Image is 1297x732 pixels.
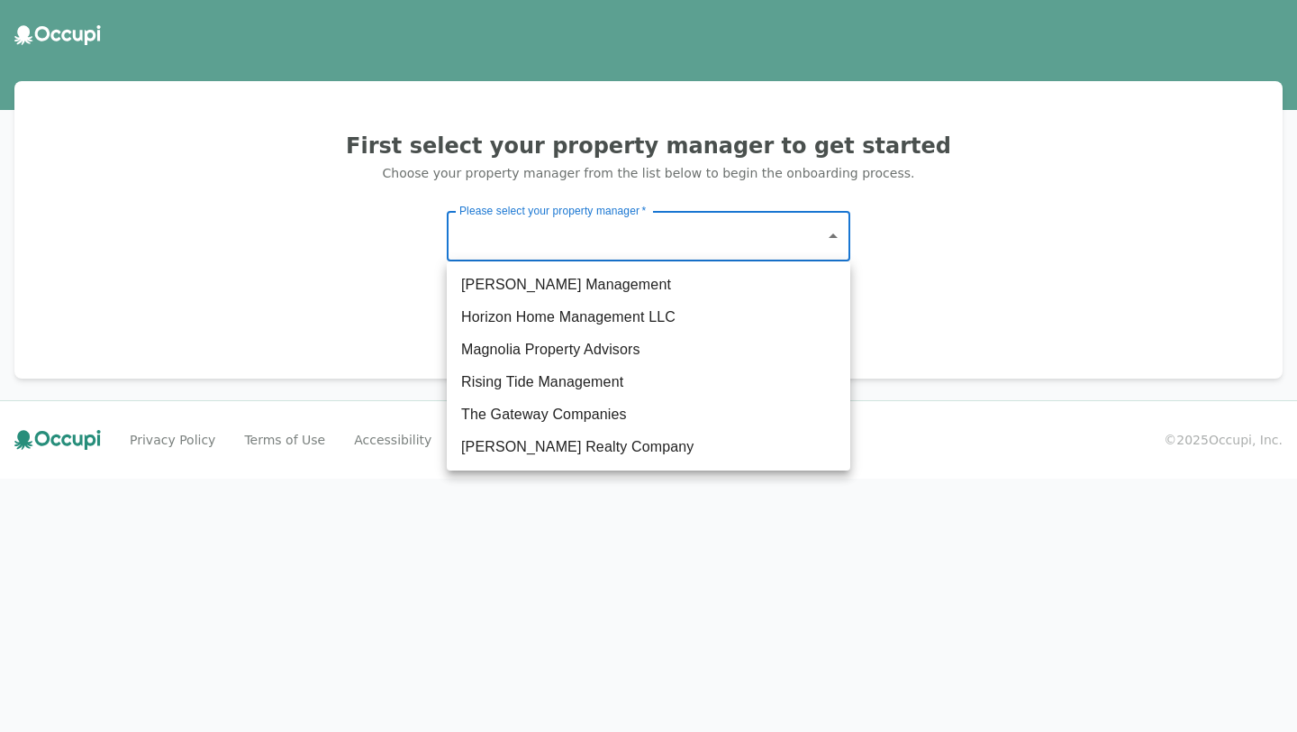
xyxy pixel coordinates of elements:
[447,431,850,463] li: [PERSON_NAME] Realty Company
[447,334,850,366] li: Magnolia Property Advisors
[447,366,850,398] li: Rising Tide Management
[447,398,850,431] li: The Gateway Companies
[447,301,850,334] li: Horizon Home Management LLC
[447,269,850,301] li: [PERSON_NAME] Management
